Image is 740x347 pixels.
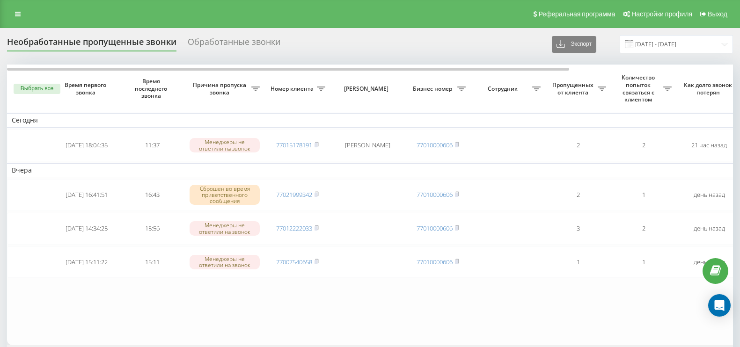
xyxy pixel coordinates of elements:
[631,10,692,18] span: Настройки профиля
[190,81,251,96] span: Причина пропуска звонка
[552,36,596,53] button: Экспорт
[188,37,280,51] div: Обработанные звонки
[7,37,176,51] div: Необработанные пропущенные звонки
[276,258,312,266] a: 77007540658
[410,85,457,93] span: Бизнес номер
[127,78,177,100] span: Время последнего звонка
[708,294,731,317] div: Open Intercom Messenger
[545,246,611,278] td: 1
[190,255,260,269] div: Менеджеры не ответили на звонок
[276,190,312,199] a: 77021999342
[54,246,119,278] td: [DATE] 15:11:22
[14,84,60,94] button: Выбрать все
[119,213,185,245] td: 15:56
[538,10,615,18] span: Реферальная программа
[417,190,453,199] a: 77010000606
[190,138,260,152] div: Менеджеры не ответили на звонок
[615,74,663,103] span: Количество попыток связаться с клиентом
[545,130,611,161] td: 2
[545,179,611,211] td: 2
[61,81,112,96] span: Время первого звонка
[119,179,185,211] td: 16:43
[119,246,185,278] td: 15:11
[119,130,185,161] td: 11:37
[330,130,405,161] td: [PERSON_NAME]
[276,224,312,232] a: 77012222033
[338,85,397,93] span: [PERSON_NAME]
[684,81,734,96] span: Как долго звонок потерян
[550,81,598,96] span: Пропущенных от клиента
[276,141,312,149] a: 77015178191
[708,10,727,18] span: Выход
[475,85,532,93] span: Сотрудник
[611,213,676,245] td: 2
[417,141,453,149] a: 77010000606
[417,224,453,232] a: 77010000606
[611,179,676,211] td: 1
[611,130,676,161] td: 2
[417,258,453,266] a: 77010000606
[190,185,260,205] div: Сброшен во время приветственного сообщения
[269,85,317,93] span: Номер клиента
[54,130,119,161] td: [DATE] 18:04:35
[190,221,260,235] div: Менеджеры не ответили на звонок
[54,213,119,245] td: [DATE] 14:34:25
[54,179,119,211] td: [DATE] 16:41:51
[611,246,676,278] td: 1
[545,213,611,245] td: 3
